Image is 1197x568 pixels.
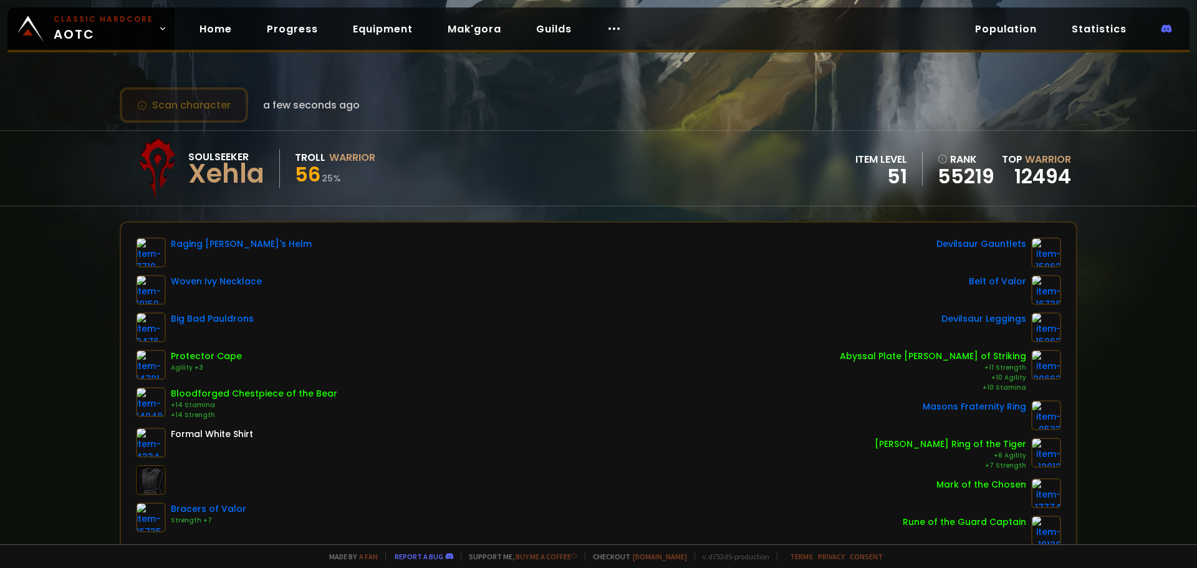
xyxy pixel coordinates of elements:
[395,552,443,561] a: Report a bug
[171,503,246,516] div: Bracers of Valor
[695,552,769,561] span: v. d752d5 - production
[461,552,577,561] span: Support me,
[923,400,1026,413] div: Masons Fraternity Ring
[136,275,166,305] img: item-19159
[171,350,242,363] div: Protector Cape
[329,150,375,165] div: Warrior
[136,387,166,417] img: item-14948
[171,312,254,325] div: Big Bad Pauldrons
[171,387,337,400] div: Bloodforged Chestpiece of the Bear
[1014,162,1071,190] a: 12494
[322,552,378,561] span: Made by
[938,167,994,186] a: 55219
[136,428,166,458] img: item-4334
[1025,152,1071,166] span: Warrior
[171,400,337,410] div: +14 Stamina
[936,478,1026,491] div: Mark of the Chosen
[875,438,1026,451] div: [PERSON_NAME] Ring of the Tiger
[1031,238,1061,267] img: item-15063
[1031,478,1061,508] img: item-17774
[120,87,248,123] button: Scan character
[188,165,264,183] div: Xehla
[855,167,907,186] div: 51
[875,461,1026,471] div: +7 Strength
[257,16,328,42] a: Progress
[171,428,253,441] div: Formal White Shirt
[136,503,166,532] img: item-16735
[965,16,1047,42] a: Population
[516,552,577,561] a: Buy me a coffee
[526,16,582,42] a: Guilds
[171,275,262,288] div: Woven Ivy Necklace
[969,275,1026,288] div: Belt of Valor
[938,152,994,167] div: rank
[1002,152,1071,167] div: Top
[1031,438,1061,468] img: item-12012
[840,363,1026,373] div: +11 Strength
[343,16,423,42] a: Equipment
[1062,16,1137,42] a: Statistics
[875,451,1026,461] div: +6 Agility
[438,16,511,42] a: Mak'gora
[171,238,312,251] div: Raging [PERSON_NAME]'s Helm
[136,312,166,342] img: item-9476
[1031,400,1061,430] img: item-9533
[790,552,813,561] a: Terms
[54,14,153,25] small: Classic Hardcore
[840,383,1026,393] div: +10 Stamina
[295,160,320,188] span: 56
[263,97,360,113] span: a few seconds ago
[1031,516,1061,546] img: item-19120
[171,410,337,420] div: +14 Strength
[585,552,687,561] span: Checkout
[840,373,1026,383] div: +10 Agility
[903,516,1026,529] div: Rune of the Guard Captain
[1031,350,1061,380] img: item-20662
[295,150,325,165] div: Troll
[7,7,175,50] a: Classic HardcoreAOTC
[188,149,264,165] div: Soulseeker
[1031,312,1061,342] img: item-15062
[1031,275,1061,305] img: item-16736
[855,152,907,167] div: item level
[840,350,1026,363] div: Abyssal Plate [PERSON_NAME] of Striking
[941,312,1026,325] div: Devilsaur Leggings
[54,14,153,44] span: AOTC
[171,363,242,373] div: Agility +3
[322,172,341,185] small: 25 %
[359,552,378,561] a: a fan
[171,516,246,526] div: Strength +7
[633,552,687,561] a: [DOMAIN_NAME]
[136,350,166,380] img: item-14791
[818,552,845,561] a: Privacy
[936,238,1026,251] div: Devilsaur Gauntlets
[190,16,242,42] a: Home
[850,552,883,561] a: Consent
[136,238,166,267] img: item-7719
